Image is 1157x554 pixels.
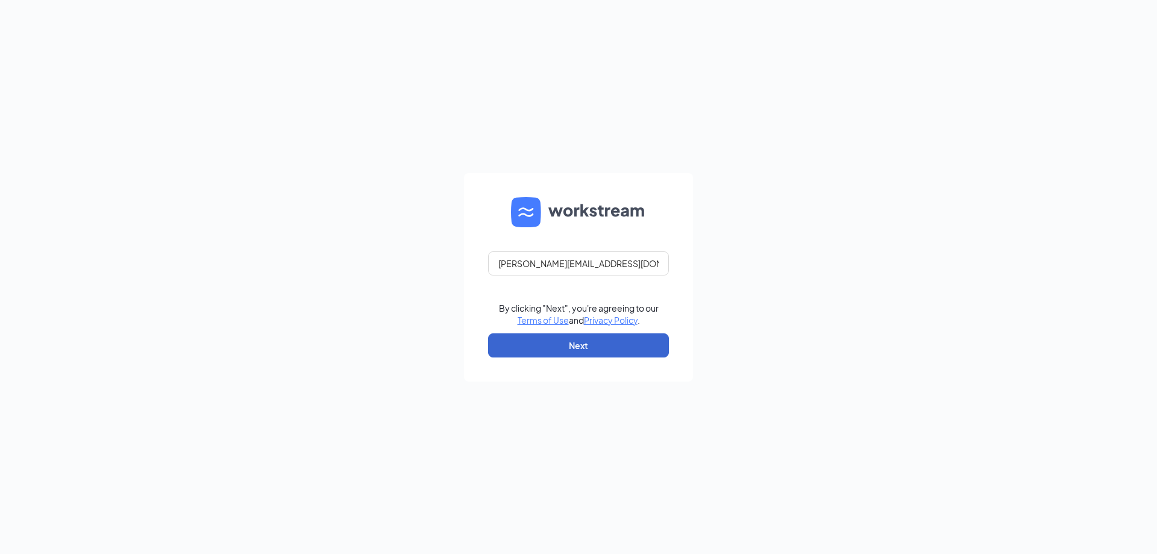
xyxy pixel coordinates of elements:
[488,251,669,275] input: Email
[511,197,646,227] img: WS logo and Workstream text
[488,333,669,357] button: Next
[499,302,659,326] div: By clicking "Next", you're agreeing to our and .
[584,315,638,326] a: Privacy Policy
[518,315,569,326] a: Terms of Use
